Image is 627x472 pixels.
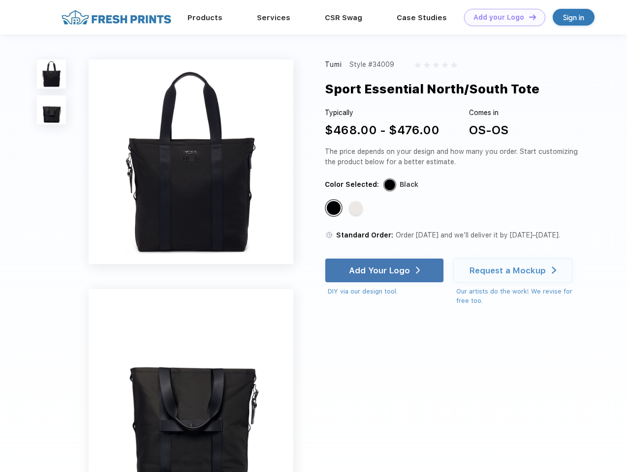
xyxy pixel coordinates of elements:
[37,95,66,124] img: func=resize&h=100
[469,121,508,139] div: OS-OS
[442,62,448,68] img: gray_star.svg
[325,147,582,167] div: The price depends on your design and how many you order. Start customizing the product below for ...
[349,201,363,215] div: Off White Tan
[325,59,343,70] div: Tumi
[325,231,334,239] img: standard order
[325,121,439,139] div: $468.00 - $476.00
[89,59,293,264] img: func=resize&h=640
[416,266,420,274] img: white arrow
[400,179,418,190] div: Black
[325,108,439,118] div: Typically
[325,80,539,98] div: Sport Essential North/South Tote
[349,59,394,70] div: Style #34009
[563,12,584,23] div: Sign in
[188,13,222,22] a: Products
[424,62,430,68] img: gray_star.svg
[349,265,410,275] div: Add Your Logo
[37,59,66,88] img: func=resize&h=100
[433,62,439,68] img: gray_star.svg
[396,231,560,239] span: Order [DATE] and we’ll deliver it by [DATE]–[DATE].
[470,265,546,275] div: Request a Mockup
[469,108,508,118] div: Comes in
[552,266,556,274] img: white arrow
[327,201,341,215] div: Black
[336,231,393,239] span: Standard Order:
[473,13,524,22] div: Add your Logo
[451,62,457,68] img: gray_star.svg
[325,179,379,190] div: Color Selected:
[553,9,595,26] a: Sign in
[328,287,444,296] div: DIY via our design tool.
[529,14,536,20] img: DT
[415,62,421,68] img: gray_star.svg
[59,9,174,26] img: fo%20logo%202.webp
[456,287,582,306] div: Our artists do the work! We revise for free too.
